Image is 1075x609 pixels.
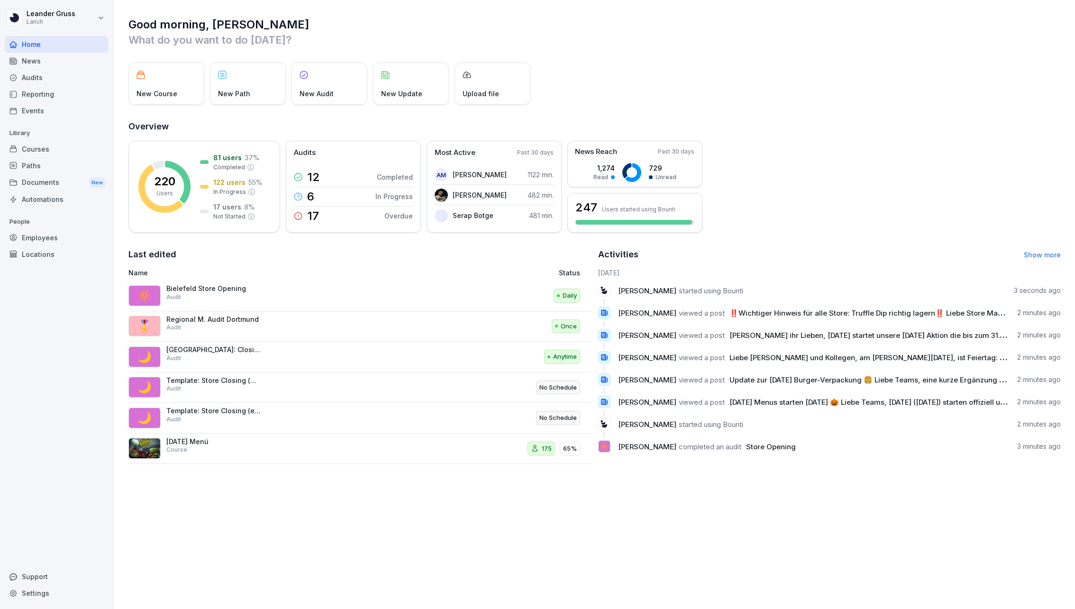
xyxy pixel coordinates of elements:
[213,202,241,212] p: 17 users
[166,284,261,293] p: Bielefeld Store Opening
[166,376,261,385] p: Template: Store Closing (morning cleaning)
[5,174,108,191] a: DocumentsNew
[563,444,577,454] p: 65%
[27,18,75,25] p: Lanch
[1017,397,1061,407] p: 2 minutes ago
[746,442,796,451] span: Store Opening
[463,89,499,99] p: Upload file
[649,163,676,173] p: 729
[5,126,108,141] p: Library
[128,248,592,261] h2: Last edited
[517,148,554,157] p: Past 30 days
[729,309,1061,318] span: ‼️Wichtiger Hinweis für alle Store: Truffle Dip richtig lagern‼️ Liebe Store Manager, bitte achtet
[5,568,108,585] div: Support
[213,212,246,221] p: Not Started
[435,189,448,202] img: czp1xeqzgsgl3dela7oyzziw.png
[213,163,245,172] p: Completed
[128,373,592,403] a: 🌙Template: Store Closing (morning cleaning)AuditNo Schedule
[213,188,246,196] p: In Progress
[128,32,1061,47] p: What do you want to do [DATE]?
[598,248,638,261] h2: Activities
[213,153,242,163] p: 81 users
[384,211,413,221] p: Overdue
[213,177,246,187] p: 122 users
[600,440,609,453] p: 🔅
[128,281,592,311] a: 🔅Bielefeld Store OpeningAuditDaily
[679,375,725,384] span: viewed a post
[166,437,261,446] p: [DATE] Menü
[598,268,1061,278] h6: [DATE]
[244,202,255,212] p: 8 %
[154,176,175,187] p: 220
[5,585,108,601] div: Settings
[166,293,181,301] p: Audit
[539,383,577,392] p: No Schedule
[656,173,676,182] p: Unread
[27,10,75,18] p: Leander Gruss
[218,89,250,99] p: New Path
[166,315,261,324] p: Regional M. Audit Dortmund
[559,268,580,278] p: Status
[128,342,592,373] a: 🌙[GEOGRAPHIC_DATA]: ClosingAuditAnytime
[5,246,108,263] a: Locations
[5,36,108,53] a: Home
[435,209,448,222] img: fgodp68hp0emq4hpgfcp6x9z.png
[542,444,552,454] p: 175
[128,434,592,464] a: [DATE] MenüCourse17565%
[381,89,422,99] p: New Update
[1017,419,1061,429] p: 2 minutes ago
[602,206,675,213] p: Users started using Bounti
[307,210,319,222] p: 17
[575,146,617,157] p: News Reach
[679,353,725,362] span: viewed a post
[539,413,577,423] p: No Schedule
[128,438,161,459] img: ec5nih0dud1r891humttpyeb.png
[658,147,694,156] p: Past 30 days
[375,191,413,201] p: In Progress
[729,398,1045,407] span: [DATE] Menus starten [DATE] 🎃 Liebe Teams, [DATE] ([DATE]) starten offiziell unsere limitier
[166,323,181,332] p: Audit
[5,157,108,174] a: Paths
[575,200,597,216] h3: 247
[5,53,108,69] a: News
[1017,330,1061,340] p: 2 minutes ago
[5,191,108,208] div: Automations
[137,379,152,396] p: 🌙
[137,409,152,427] p: 🌙
[1017,308,1061,318] p: 2 minutes ago
[5,102,108,119] a: Events
[377,172,413,182] p: Completed
[166,415,181,424] p: Audit
[593,173,608,182] p: Read
[453,170,507,180] p: [PERSON_NAME]
[618,398,676,407] span: [PERSON_NAME]
[137,348,152,365] p: 🌙
[618,309,676,318] span: [PERSON_NAME]
[166,445,187,454] p: Course
[1017,442,1061,451] p: 3 minutes ago
[137,318,152,335] p: 🎖️
[679,398,725,407] span: viewed a post
[679,309,725,318] span: viewed a post
[5,229,108,246] a: Employees
[89,177,105,188] div: New
[593,163,615,173] p: 1,274
[679,331,725,340] span: viewed a post
[5,214,108,229] p: People
[5,141,108,157] a: Courses
[618,331,676,340] span: [PERSON_NAME]
[679,420,743,429] span: started using Bounti
[5,86,108,102] div: Reporting
[1017,353,1061,362] p: 2 minutes ago
[1017,375,1061,384] p: 2 minutes ago
[166,407,261,415] p: Template: Store Closing (external cleaning)
[128,17,1061,32] h1: Good morning, [PERSON_NAME]
[679,442,741,451] span: completed an audit
[156,189,173,198] p: Users
[5,69,108,86] div: Audits
[561,322,577,331] p: Once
